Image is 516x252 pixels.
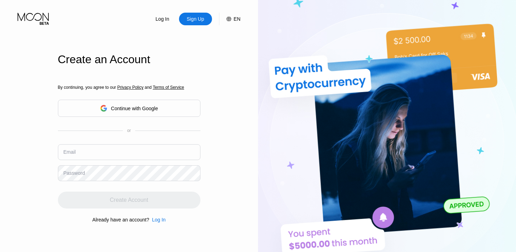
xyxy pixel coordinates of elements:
div: Create an Account [58,53,200,66]
div: Log In [152,217,166,223]
div: Continue with Google [58,100,200,117]
div: Sign Up [186,15,205,22]
div: Password [64,170,85,176]
div: Sign Up [179,13,212,25]
div: Email [64,149,76,155]
div: or [127,128,131,133]
div: By continuing, you agree to our [58,85,200,90]
span: Privacy Policy [117,85,144,90]
span: and [144,85,153,90]
div: EN [219,13,240,25]
div: Log In [155,15,170,22]
div: EN [234,16,240,22]
div: Continue with Google [111,106,158,111]
div: Log In [149,217,166,223]
div: Log In [146,13,179,25]
span: Terms of Service [153,85,184,90]
div: Already have an account? [92,217,149,223]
